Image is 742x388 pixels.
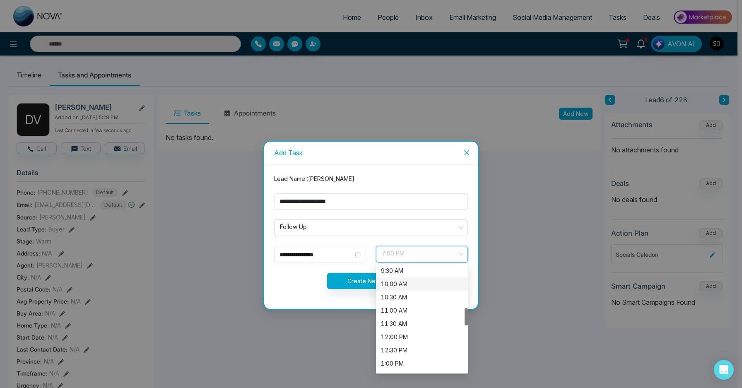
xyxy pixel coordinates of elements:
span: 7:00 PM [382,247,462,261]
div: 11:00 AM [381,306,463,315]
button: Close [455,142,478,164]
div: 12:30 PM [381,346,463,355]
div: 1:30 PM [376,370,468,383]
div: 12:00 PM [376,330,468,344]
div: 10:30 AM [376,291,468,304]
button: Create New Task [327,273,415,289]
div: 12:30 PM [376,344,468,357]
div: 12:00 PM [381,333,463,342]
div: 11:30 AM [381,319,463,328]
span: close [463,149,470,156]
div: 1:00 PM [376,357,468,370]
span: Follow Up [280,221,462,235]
div: 1:00 PM [381,359,463,368]
div: Lead Name : [PERSON_NAME] [269,174,473,183]
div: 11:00 AM [376,304,468,317]
div: 11:30 AM [376,317,468,330]
div: 9:30 AM [381,266,463,275]
div: 10:00 AM [381,280,463,289]
div: Open Intercom Messenger [714,360,734,380]
div: 10:30 AM [381,293,463,302]
div: 10:00 AM [376,277,468,291]
div: Add Task [274,148,468,157]
div: 9:30 AM [376,264,468,277]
